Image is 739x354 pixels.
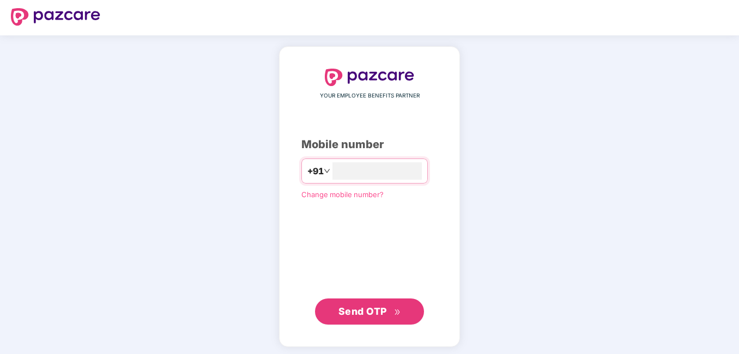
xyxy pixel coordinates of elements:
[307,164,324,178] span: +91
[394,309,401,316] span: double-right
[301,190,384,199] a: Change mobile number?
[301,136,438,153] div: Mobile number
[315,298,424,325] button: Send OTPdouble-right
[11,8,100,26] img: logo
[338,306,387,317] span: Send OTP
[320,91,420,100] span: YOUR EMPLOYEE BENEFITS PARTNER
[324,168,330,174] span: down
[325,69,414,86] img: logo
